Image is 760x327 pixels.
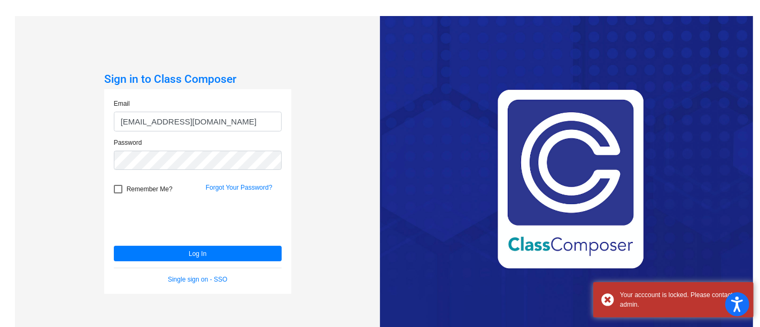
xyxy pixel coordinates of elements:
label: Email [114,99,130,108]
button: Log In [114,246,282,261]
span: Remember Me? [127,183,173,196]
a: Single sign on - SSO [168,276,227,283]
div: Your acccount is locked. Please contact admin. [620,290,746,309]
h3: Sign in to Class Composer [104,73,291,86]
iframe: reCAPTCHA [114,199,276,240]
label: Password [114,138,142,147]
a: Forgot Your Password? [206,184,273,191]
